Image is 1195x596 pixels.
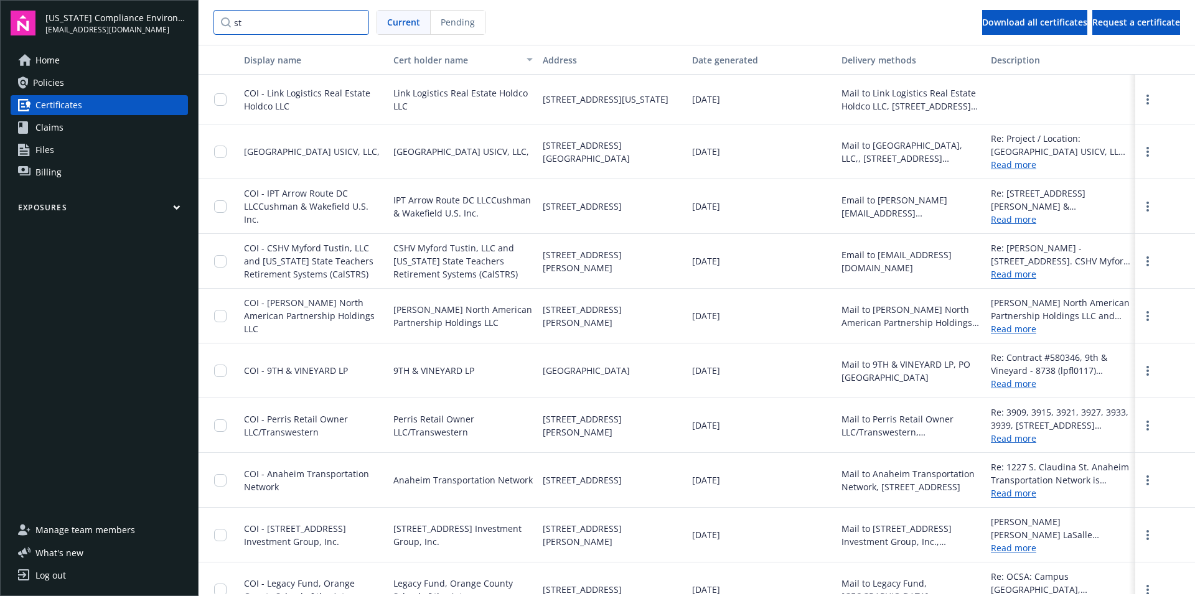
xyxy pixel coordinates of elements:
span: COI - Perris Retail Owner LLC/Transwestern [244,413,348,438]
a: Read more [991,487,1130,500]
span: COI - CSHV Myford Tustin, LLC and [US_STATE] State Teachers Retirement Systems (CalSTRS) [244,242,373,280]
div: Mail to [GEOGRAPHIC_DATA], LLC,, [STREET_ADDRESS] [GEOGRAPHIC_DATA] [841,139,981,165]
span: Home [35,50,60,70]
span: IPT Arrow Route DC LLCCushman & Wakefield U.S. Inc. [393,193,533,220]
span: COI - Link Logistics Real Estate Holdco LLC [244,87,370,112]
input: Toggle Row Selected [214,146,227,158]
a: more [1140,92,1155,107]
a: Read more [991,268,1130,281]
span: [STREET_ADDRESS][PERSON_NAME] [543,303,682,329]
span: [DATE] [692,528,720,541]
span: Certificates [35,95,82,115]
div: Re: 1227 S. Claudina St. Anaheim Transportation Network is included as an additional insured as r... [991,460,1130,487]
span: Request a certificate [1092,16,1180,28]
div: Mail to Perris Retail Owner LLC/Transwestern, [STREET_ADDRESS][PERSON_NAME] [841,412,981,439]
div: Mail to [STREET_ADDRESS] Investment Group, Inc., [STREET_ADDRESS][PERSON_NAME] [841,522,981,548]
div: Description [991,54,1130,67]
div: Mail to 9TH & VINEYARD LP, PO [GEOGRAPHIC_DATA] [841,358,981,384]
a: Policies [11,73,188,93]
span: [DATE] [692,254,720,268]
button: [US_STATE] Compliance Environmental, LLC[EMAIL_ADDRESS][DOMAIN_NAME] [45,11,188,35]
button: Cert holder name [388,45,538,75]
span: 9TH & VINEYARD LP [393,364,474,377]
span: [STREET_ADDRESS] [543,583,622,596]
a: Files [11,140,188,160]
input: Toggle Row Selected [214,255,227,268]
input: Toggle Row Selected [214,419,227,432]
div: Mail to Link Logistics Real Estate Holdco LLC, [STREET_ADDRESS][US_STATE] [841,86,981,113]
a: Billing [11,162,188,182]
div: Date generated [692,54,832,67]
span: [DATE] [692,364,720,377]
div: [PERSON_NAME] North American Partnership Holdings LLC and each of its subsidiaries, [PERSON_NAME]... [991,296,1130,322]
div: Delivery methods [841,54,981,67]
span: [DATE] [692,93,720,106]
a: Read more [991,432,1130,445]
a: more [1140,473,1155,488]
a: more [1140,144,1155,159]
button: Download all certificates [982,10,1087,35]
span: [GEOGRAPHIC_DATA] USICV, LLC, [393,145,529,158]
span: COI - Anaheim Transportation Network [244,468,369,493]
span: Link Logistics Real Estate Holdco LLC [393,86,533,113]
span: Perris Retail Owner LLC/Transwestern [393,412,533,439]
button: Request a certificate [1092,10,1180,35]
span: COI - [STREET_ADDRESS] Investment Group, Inc. [244,523,346,547]
div: Re: [STREET_ADDRESS] [PERSON_NAME] & [PERSON_NAME] U.S. Inc., Industrial Property Trust, ARES Man... [991,187,1130,213]
span: [GEOGRAPHIC_DATA] USICV, LLC, [244,146,380,157]
span: Policies [33,73,64,93]
div: Download all certificates [982,11,1087,34]
span: [STREET_ADDRESS][PERSON_NAME] [543,522,682,548]
div: Email to [EMAIL_ADDRESS][DOMAIN_NAME] [841,248,981,274]
img: navigator-logo.svg [11,11,35,35]
span: [EMAIL_ADDRESS][DOMAIN_NAME] [45,24,188,35]
div: Mail to [PERSON_NAME] North American Partnership Holdings LLC, [STREET_ADDRESS][PERSON_NAME] [841,303,981,329]
span: What ' s new [35,546,83,559]
a: Certificates [11,95,188,115]
div: Email to [PERSON_NAME][EMAIL_ADDRESS][PERSON_NAME][DOMAIN_NAME] [841,193,981,220]
span: Anaheim Transportation Network [393,473,533,487]
span: [DATE] [692,145,720,158]
span: [DATE] [692,309,720,322]
a: Read more [991,213,1130,226]
span: Files [35,140,54,160]
div: Log out [35,566,66,585]
button: Display name [239,45,388,75]
span: [PERSON_NAME] North American Partnership Holdings LLC [393,303,533,329]
button: Description [986,45,1135,75]
input: Toggle Row Selected [214,93,227,106]
span: [STREET_ADDRESS][US_STATE] [543,93,668,106]
div: Re: Project / Location: [GEOGRAPHIC_DATA] USICV, LLC. [STREET_ADDRESS][GEOGRAPHIC_DATA], LLC, CBR... [991,132,1130,158]
span: [DATE] [692,583,720,596]
span: [DATE] [692,419,720,432]
span: [STREET_ADDRESS] [GEOGRAPHIC_DATA] [543,139,682,165]
button: Address [538,45,687,75]
div: [PERSON_NAME] [PERSON_NAME] LaSalle Americas, Inc., [STREET_ADDRESS] Investment Group, Inc. [Owne... [991,515,1130,541]
input: Filter certificates... [213,10,369,35]
a: more [1140,363,1155,378]
span: Manage team members [35,520,135,540]
span: [GEOGRAPHIC_DATA] [543,364,630,377]
span: [DATE] [692,200,720,213]
span: COI - IPT Arrow Route DC LLCCushman & Wakefield U.S. Inc. [244,187,368,225]
input: Toggle Row Selected [214,529,227,541]
span: COI - 9TH & VINEYARD LP [244,365,348,376]
div: Display name [244,54,383,67]
span: [DATE] [692,473,720,487]
a: Read more [991,322,1130,335]
input: Toggle Row Selected [214,584,227,596]
a: more [1140,254,1155,269]
span: Current [387,16,420,29]
span: [STREET_ADDRESS][PERSON_NAME] [543,248,682,274]
a: more [1140,418,1155,433]
a: Home [11,50,188,70]
span: CSHV Myford Tustin, LLC and [US_STATE] State Teachers Retirement Systems (CalSTRS) [393,241,533,281]
div: Re: OCSA: Campus [GEOGRAPHIC_DATA], [STREET_ADDRESS]. Legacy Fund, Orange County School of the Ar... [991,570,1130,596]
span: Pending [431,11,485,34]
span: Claims [35,118,63,137]
a: Read more [991,541,1130,554]
button: What's new [11,546,103,559]
span: [STREET_ADDRESS] [543,200,622,213]
div: Re: 3909, 3915, 3921, 3927, 3933, 3939, [STREET_ADDRESS][PERSON_NAME]. Perris Retail Owner, a [US... [991,406,1130,432]
a: Claims [11,118,188,137]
